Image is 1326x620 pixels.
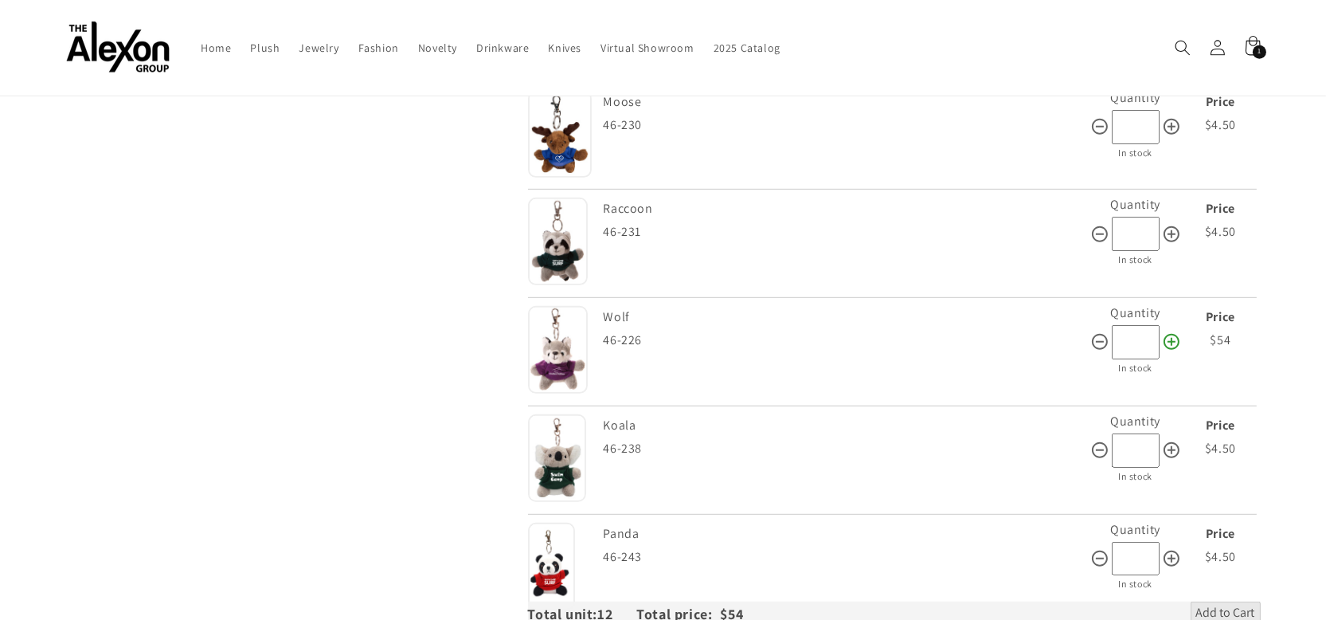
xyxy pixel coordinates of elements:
div: Koala [604,414,1086,438]
div: In stock [1090,144,1181,162]
span: $54 [1211,332,1231,348]
div: In stock [1090,359,1181,377]
div: Moose [604,91,1086,114]
span: $4.50 [1205,116,1236,133]
a: Virtual Showroom [591,31,704,65]
img: Koala [528,414,586,502]
div: 46-231 [604,221,1090,244]
a: Novelty [409,31,467,65]
span: 1 [1258,45,1261,59]
span: Drinkware [476,41,529,55]
span: Home [201,41,231,55]
div: In stock [1090,468,1181,485]
div: 46-238 [604,438,1090,461]
span: Plush [250,41,280,55]
span: Knives [548,41,581,55]
span: $4.50 [1205,440,1236,457]
span: Fashion [358,41,399,55]
div: Price [1185,198,1257,221]
div: In stock [1090,575,1181,593]
a: Knives [538,31,591,65]
div: 46-226 [604,329,1090,352]
a: Plush [241,31,289,65]
label: Quantity [1110,413,1160,430]
span: 2025 Catalog [714,41,780,55]
label: Quantity [1110,304,1160,321]
div: Panda [604,523,1086,546]
label: Quantity [1110,521,1160,538]
div: Price [1185,523,1257,546]
div: Raccoon [604,198,1086,221]
img: The Alexon Group [66,22,170,74]
a: Jewelry [289,31,348,65]
span: Jewelry [299,41,338,55]
div: Wolf [604,306,1086,329]
div: Price [1185,414,1257,438]
div: 46-243 [604,546,1090,569]
span: $4.50 [1205,548,1236,565]
label: Quantity [1110,89,1160,106]
a: Home [191,31,241,65]
a: 2025 Catalog [704,31,790,65]
div: Price [1185,306,1257,329]
summary: Search [1165,30,1200,65]
a: Fashion [349,31,409,65]
div: 46-230 [604,114,1090,137]
div: Price [1185,91,1257,114]
img: Raccoon [528,198,588,285]
img: Moose [528,91,592,178]
img: Panda [528,523,575,610]
span: Virtual Showroom [600,41,694,55]
span: Novelty [418,41,457,55]
div: In stock [1090,251,1181,269]
span: $4.50 [1205,223,1236,240]
img: Wolf [528,306,588,394]
a: Drinkware [467,31,538,65]
label: Quantity [1110,196,1160,213]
